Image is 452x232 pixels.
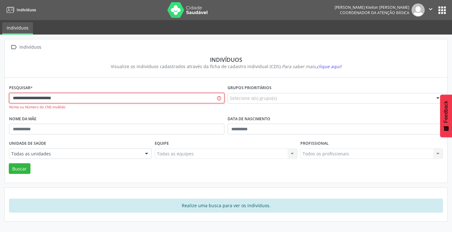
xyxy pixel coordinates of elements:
div: Indivíduos [13,56,439,63]
div: Visualize os indivíduos cadastrados através da ficha de cadastro individual (CDS). [13,63,439,70]
div: Indivíduos [18,43,42,52]
label: Grupos prioritários [228,83,272,93]
div: Nome ou Número do CNS inválido [9,105,224,110]
div: [PERSON_NAME] Kleiton [PERSON_NAME] [335,5,409,10]
i:  [427,6,434,13]
button:  [425,3,437,17]
label: Nome da mãe [9,114,36,124]
button: Buscar [9,163,30,174]
span: Coordenador da Atenção Básica [340,10,409,15]
a: Indivíduos [4,5,36,15]
label: Unidade de saúde [9,139,46,148]
label: Data de nascimento [228,114,270,124]
span: Selecione o(s) grupo(s) [230,95,277,101]
span: Todas as unidades [11,151,139,157]
span: clique aqui! [317,63,342,69]
label: Equipe [155,139,169,148]
button: apps [437,5,448,16]
label: Pesquisar [9,83,33,93]
div: Realize uma busca para ver os indivíduos. [9,199,443,213]
img: img [412,3,425,17]
button: Feedback - Mostrar pesquisa [440,94,452,137]
i: Para saber mais, [282,63,342,69]
a: Indivíduos [2,22,33,35]
span: Indivíduos [17,7,36,13]
a:  Indivíduos [9,43,42,52]
span: Feedback [443,101,449,123]
i:  [9,43,18,52]
label: Profissional [300,139,329,148]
